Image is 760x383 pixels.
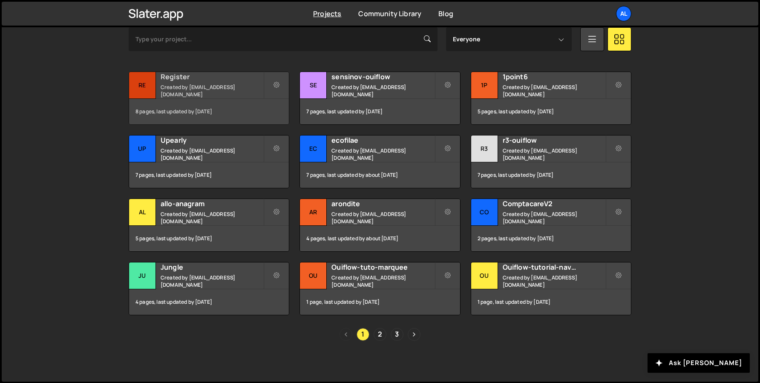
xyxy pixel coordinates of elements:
div: Ju [129,262,156,289]
small: Created by [EMAIL_ADDRESS][DOMAIN_NAME] [161,147,263,161]
div: 5 pages, last updated by [DATE] [129,226,289,251]
div: Re [129,72,156,99]
button: Ask [PERSON_NAME] [648,353,750,373]
div: 1 page, last updated by [DATE] [471,289,631,315]
a: Community Library [358,9,421,18]
div: Co [471,199,498,226]
div: ec [300,135,327,162]
a: Page 2 [374,328,386,341]
div: ar [300,199,327,226]
small: Created by [EMAIL_ADDRESS][DOMAIN_NAME] [503,274,605,288]
div: 4 pages, last updated by [DATE] [129,289,289,315]
a: Next page [408,328,420,341]
a: al allo-anagram Created by [EMAIL_ADDRESS][DOMAIN_NAME] 5 pages, last updated by [DATE] [129,199,289,252]
a: se sensinov-ouiflow Created by [EMAIL_ADDRESS][DOMAIN_NAME] 7 pages, last updated by [DATE] [299,72,460,125]
div: Ou [300,262,327,289]
a: ec ecofilae Created by [EMAIL_ADDRESS][DOMAIN_NAME] 7 pages, last updated by about [DATE] [299,135,460,188]
h2: r3-ouiflow [503,135,605,145]
div: al [129,199,156,226]
a: Up Upearly Created by [EMAIL_ADDRESS][DOMAIN_NAME] 7 pages, last updated by [DATE] [129,135,289,188]
a: ar arondite Created by [EMAIL_ADDRESS][DOMAIN_NAME] 4 pages, last updated by about [DATE] [299,199,460,252]
small: Created by [EMAIL_ADDRESS][DOMAIN_NAME] [331,147,434,161]
div: 4 pages, last updated by about [DATE] [300,226,460,251]
a: r3 r3-ouiflow Created by [EMAIL_ADDRESS][DOMAIN_NAME] 7 pages, last updated by [DATE] [471,135,631,188]
div: r3 [471,135,498,162]
h2: 1point6 [503,72,605,81]
div: se [300,72,327,99]
h2: Upearly [161,135,263,145]
input: Type your project... [129,27,438,51]
div: 8 pages, last updated by [DATE] [129,99,289,124]
small: Created by [EMAIL_ADDRESS][DOMAIN_NAME] [503,210,605,225]
div: 5 pages, last updated by [DATE] [471,99,631,124]
div: Ou [471,262,498,289]
h2: allo-anagram [161,199,263,208]
h2: ComptacareV2 [503,199,605,208]
div: 7 pages, last updated by about [DATE] [300,162,460,188]
small: Created by [EMAIL_ADDRESS][DOMAIN_NAME] [161,210,263,225]
small: Created by [EMAIL_ADDRESS][DOMAIN_NAME] [503,147,605,161]
small: Created by [EMAIL_ADDRESS][DOMAIN_NAME] [161,84,263,98]
div: Pagination [129,328,631,341]
div: 7 pages, last updated by [DATE] [300,99,460,124]
a: Al [616,6,631,21]
a: Re Register Created by [EMAIL_ADDRESS][DOMAIN_NAME] 8 pages, last updated by [DATE] [129,72,289,125]
small: Created by [EMAIL_ADDRESS][DOMAIN_NAME] [331,84,434,98]
div: 7 pages, last updated by [DATE] [129,162,289,188]
div: 7 pages, last updated by [DATE] [471,162,631,188]
div: Up [129,135,156,162]
div: 1p [471,72,498,99]
h2: sensinov-ouiflow [331,72,434,81]
div: 2 pages, last updated by [DATE] [471,226,631,251]
a: Projects [313,9,341,18]
a: Blog [438,9,453,18]
small: Created by [EMAIL_ADDRESS][DOMAIN_NAME] [161,274,263,288]
a: Ju Jungle Created by [EMAIL_ADDRESS][DOMAIN_NAME] 4 pages, last updated by [DATE] [129,262,289,315]
a: Ou Ouiflow-tuto-marquee Created by [EMAIL_ADDRESS][DOMAIN_NAME] 1 page, last updated by [DATE] [299,262,460,315]
h2: Ouiflow-tuto-marquee [331,262,434,272]
a: Ou Ouiflow-tutorial-navbar-theme Created by [EMAIL_ADDRESS][DOMAIN_NAME] 1 page, last updated by ... [471,262,631,315]
h2: Register [161,72,263,81]
a: Co ComptacareV2 Created by [EMAIL_ADDRESS][DOMAIN_NAME] 2 pages, last updated by [DATE] [471,199,631,252]
small: Created by [EMAIL_ADDRESS][DOMAIN_NAME] [503,84,605,98]
a: Page 3 [391,328,403,341]
h2: Ouiflow-tutorial-navbar-theme [503,262,605,272]
h2: Jungle [161,262,263,272]
div: 1 page, last updated by [DATE] [300,289,460,315]
small: Created by [EMAIL_ADDRESS][DOMAIN_NAME] [331,210,434,225]
h2: ecofilae [331,135,434,145]
a: 1p 1point6 Created by [EMAIL_ADDRESS][DOMAIN_NAME] 5 pages, last updated by [DATE] [471,72,631,125]
small: Created by [EMAIL_ADDRESS][DOMAIN_NAME] [331,274,434,288]
h2: arondite [331,199,434,208]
